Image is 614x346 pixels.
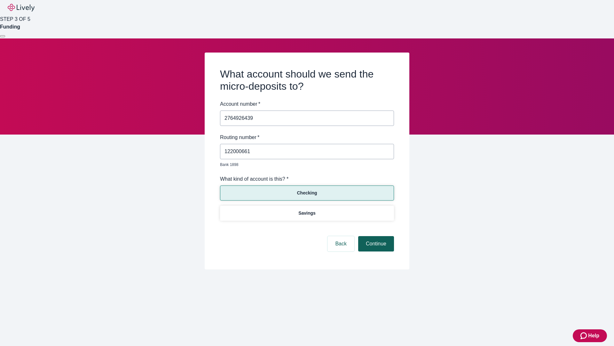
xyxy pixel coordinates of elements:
button: Zendesk support iconHelp [573,329,607,342]
p: Savings [298,210,316,217]
svg: Zendesk support icon [580,332,588,340]
label: What kind of account is this? * [220,175,288,183]
p: Bank 1898 [220,162,390,168]
button: Continue [358,236,394,251]
p: Checking [297,190,317,196]
label: Routing number [220,134,259,141]
button: Back [327,236,354,251]
h2: What account should we send the micro-deposits to? [220,68,394,93]
span: Help [588,332,599,340]
img: Lively [8,4,35,12]
button: Checking [220,185,394,201]
label: Account number [220,100,260,108]
button: Savings [220,206,394,221]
